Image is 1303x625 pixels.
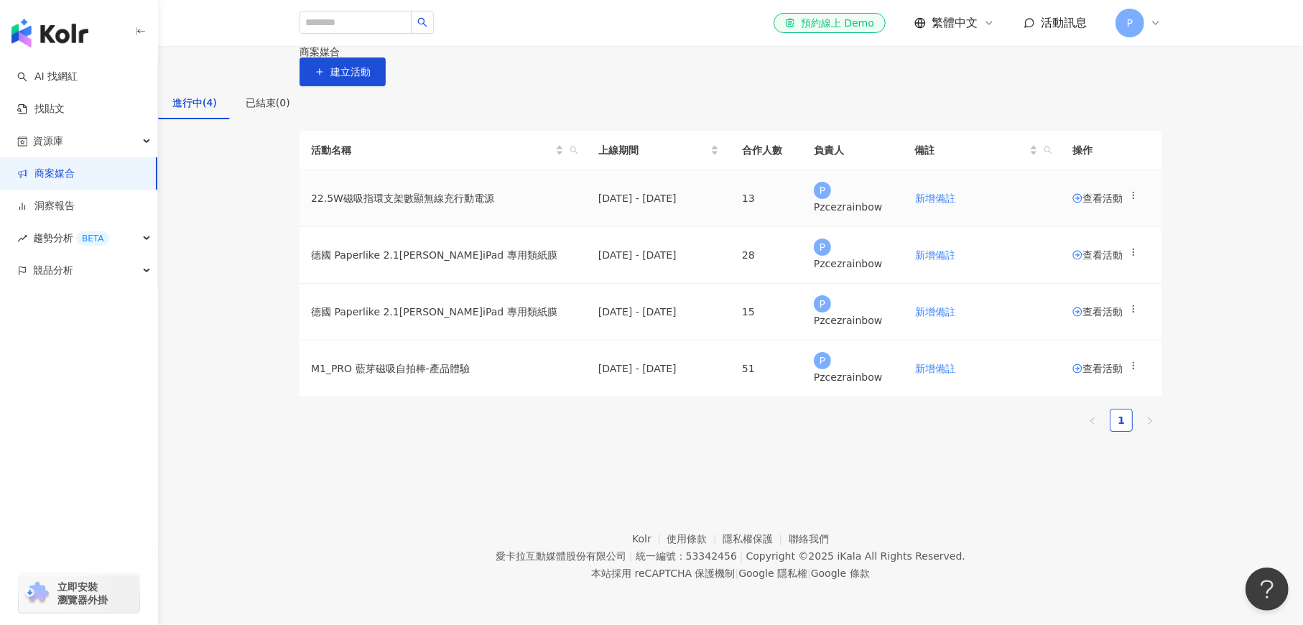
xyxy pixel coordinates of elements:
[33,125,63,157] span: 資源庫
[915,249,955,261] span: 新增備註
[587,170,731,227] td: [DATE] - [DATE]
[932,15,978,31] span: 繁體中文
[172,95,217,111] div: 進行中(4)
[76,231,109,246] div: BETA
[629,550,633,562] span: |
[838,550,862,562] a: iKala
[17,102,65,116] a: 找貼文
[300,57,386,86] button: 建立活動
[11,19,88,47] img: logo
[1139,409,1161,432] button: right
[1072,250,1123,260] span: 查看活動
[915,363,955,374] span: 新增備註
[300,227,587,284] td: 德國 Paperlike 2.1[PERSON_NAME]iPad 專用類紙膜
[632,533,667,545] a: Kolr
[1246,568,1289,611] iframe: Help Scout Beacon - Open
[1110,409,1133,432] li: 1
[820,296,825,312] span: P
[1146,417,1154,425] span: right
[1072,193,1123,204] a: 查看活動
[814,199,891,215] div: Pzcezrainbow
[300,66,386,78] a: 建立活動
[820,182,825,198] span: P
[1088,417,1097,425] span: left
[567,139,581,161] span: search
[731,284,802,341] td: 15
[820,239,825,255] span: P
[17,167,75,181] a: 商案媒合
[1041,139,1055,161] span: search
[1061,131,1161,170] th: 操作
[19,574,139,613] a: chrome extension立即安裝 瀏覽器外掛
[814,256,891,272] div: Pzcezrainbow
[300,131,587,170] th: 活動名稱
[740,550,743,562] span: |
[1127,15,1133,31] span: P
[903,131,1061,170] th: 備註
[746,550,965,562] div: Copyright © 2025 All Rights Reserved.
[820,353,825,369] span: P
[738,568,807,579] a: Google 隱私權
[789,533,829,545] a: 聯絡我們
[731,170,802,227] td: 13
[785,16,874,30] div: 預約線上 Demo
[915,306,955,318] span: 新增備註
[300,284,587,341] td: 德國 Paperlike 2.1[PERSON_NAME]iPad 專用類紙膜
[914,142,1026,158] span: 備註
[17,199,75,213] a: 洞察報告
[23,582,51,605] img: chrome extension
[774,13,886,33] a: 預約線上 Demo
[814,369,891,385] div: Pzcezrainbow
[311,142,552,158] span: 活動名稱
[1110,409,1132,431] a: 1
[246,95,290,111] div: 已結束(0)
[1044,146,1052,154] span: search
[570,146,578,154] span: search
[587,131,731,170] th: 上線期間
[33,222,109,254] span: 趨勢分析
[17,233,27,244] span: rise
[300,170,587,227] td: 22.5W磁吸指環支架數顯無線充行動電源
[587,227,731,284] td: [DATE] - [DATE]
[1072,363,1123,374] a: 查看活動
[731,341,802,397] td: 51
[1081,409,1104,432] button: left
[807,568,811,579] span: |
[33,254,73,287] span: 競品分析
[587,341,731,397] td: [DATE] - [DATE]
[587,284,731,341] td: [DATE] - [DATE]
[417,17,427,27] span: search
[300,46,1161,57] div: 商案媒合
[1041,16,1087,29] span: 活動訊息
[496,550,626,562] div: 愛卡拉互動媒體股份有限公司
[300,341,587,397] td: M1_PRO 藍芽磁吸自拍棒-產品體驗
[598,142,708,158] span: 上線期間
[915,193,955,204] span: 新增備註
[914,241,956,269] button: 新增備註
[802,131,903,170] th: 負責人
[914,354,956,383] button: 新增備註
[17,70,78,84] a: searchAI 找網紅
[1072,193,1123,203] span: 查看活動
[914,297,956,326] button: 新增備註
[811,568,870,579] a: Google 條款
[731,227,802,284] td: 28
[667,533,723,545] a: 使用條款
[723,533,789,545] a: 隱私權保護
[1072,364,1123,374] span: 查看活動
[814,312,891,328] div: Pzcezrainbow
[736,568,739,579] span: |
[1072,307,1123,317] span: 查看活動
[636,550,737,562] div: 統一編號：53342456
[1139,409,1161,432] li: Next Page
[1072,306,1123,318] a: 查看活動
[330,66,371,78] span: 建立活動
[731,131,802,170] th: 合作人數
[1072,249,1123,261] a: 查看活動
[1081,409,1104,432] li: Previous Page
[591,565,869,582] span: 本站採用 reCAPTCHA 保護機制
[914,184,956,213] button: 新增備註
[57,580,108,606] span: 立即安裝 瀏覽器外掛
